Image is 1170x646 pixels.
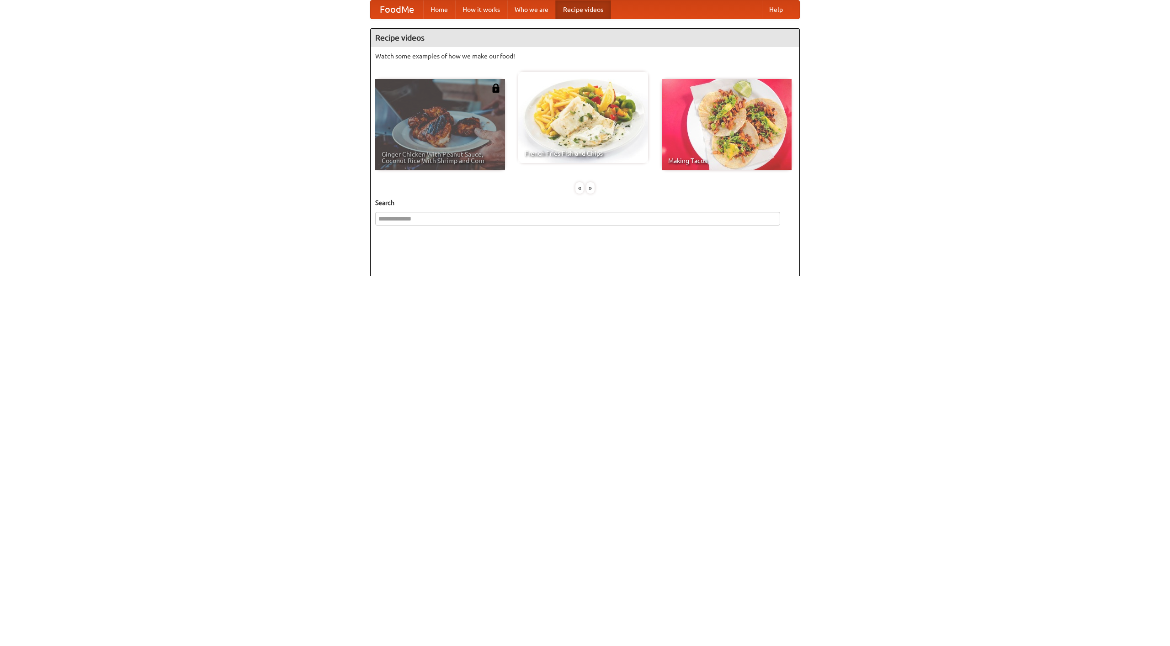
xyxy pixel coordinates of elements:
a: Making Tacos [662,79,792,170]
p: Watch some examples of how we make our food! [375,52,795,61]
a: Home [423,0,455,19]
a: Recipe videos [556,0,611,19]
a: French Fries Fish and Chips [518,72,648,163]
a: Who we are [507,0,556,19]
a: Help [762,0,790,19]
h4: Recipe videos [371,29,799,47]
img: 483408.png [491,84,500,93]
div: » [586,182,595,194]
span: Making Tacos [668,158,785,164]
a: How it works [455,0,507,19]
a: FoodMe [371,0,423,19]
h5: Search [375,198,795,207]
span: French Fries Fish and Chips [525,150,642,157]
div: « [575,182,584,194]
